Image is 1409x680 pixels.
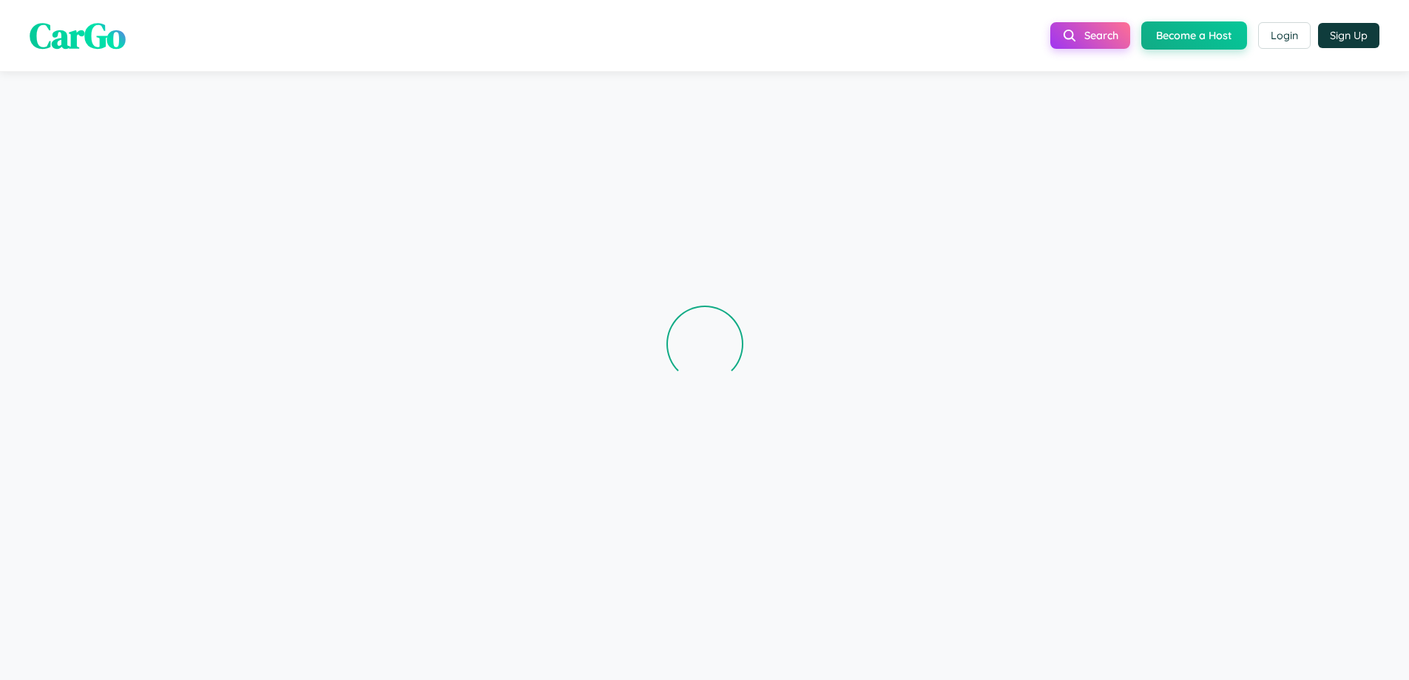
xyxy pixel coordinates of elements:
[30,11,126,60] span: CarGo
[1084,29,1118,42] span: Search
[1318,23,1379,48] button: Sign Up
[1258,22,1311,49] button: Login
[1141,21,1247,50] button: Become a Host
[1050,22,1130,49] button: Search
